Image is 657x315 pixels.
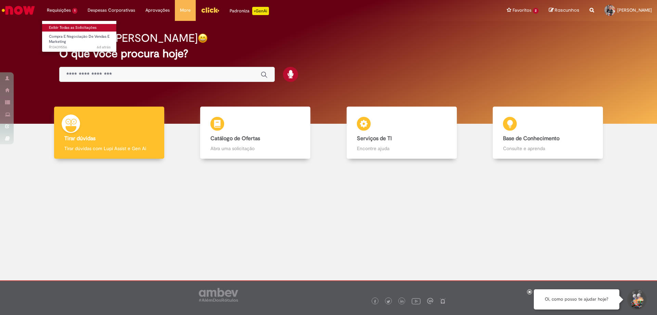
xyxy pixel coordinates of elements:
[198,33,208,43] img: happy-face.png
[145,7,170,14] span: Aprovações
[427,298,433,304] img: logo_footer_workplace.png
[400,300,404,304] img: logo_footer_linkedin.png
[503,145,593,152] p: Consulte e aprenda
[97,45,111,50] span: 6d atrás
[88,7,135,14] span: Despesas Corporativas
[36,107,182,159] a: Tirar dúvidas Tirar dúvidas com Lupi Assist e Gen Ai
[328,107,475,159] a: Serviços de TI Encontre ajuda
[357,135,392,142] b: Serviços de TI
[513,7,531,14] span: Favoritos
[549,7,579,14] a: Rascunhos
[59,32,198,44] h2: Boa tarde, [PERSON_NAME]
[252,7,269,15] p: +GenAi
[475,107,621,159] a: Base de Conhecimento Consulte e aprenda
[210,135,260,142] b: Catálogo de Ofertas
[555,7,579,13] span: Rascunhos
[97,45,111,50] time: 22/08/2025 11:49:09
[64,145,154,152] p: Tirar dúvidas com Lupi Assist e Gen Ai
[42,24,117,32] a: Exibir Todas as Solicitações
[42,21,117,52] ul: Requisições
[199,288,238,302] img: logo_footer_ambev_rotulo_gray.png
[387,300,390,303] img: logo_footer_twitter.png
[59,48,598,60] h2: O que você procura hoje?
[49,45,111,50] span: R13439556
[72,8,77,14] span: 1
[201,5,219,15] img: click_logo_yellow_360x200.png
[180,7,191,14] span: More
[1,3,36,17] img: ServiceNow
[49,34,109,45] span: Compra E Negociação De Vendas E Marketing
[626,289,647,310] button: Iniciar Conversa de Suporte
[210,145,300,152] p: Abra uma solicitação
[42,33,117,48] a: Aberto R13439556 : Compra E Negociação De Vendas E Marketing
[412,296,421,305] img: logo_footer_youtube.png
[47,7,71,14] span: Requisições
[617,7,652,13] span: [PERSON_NAME]
[440,298,446,304] img: logo_footer_naosei.png
[534,289,619,310] div: Oi, como posso te ajudar hoje?
[64,135,95,142] b: Tirar dúvidas
[230,7,269,15] div: Padroniza
[503,135,559,142] b: Base de Conhecimento
[182,107,329,159] a: Catálogo de Ofertas Abra uma solicitação
[533,8,539,14] span: 2
[357,145,447,152] p: Encontre ajuda
[373,300,377,303] img: logo_footer_facebook.png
